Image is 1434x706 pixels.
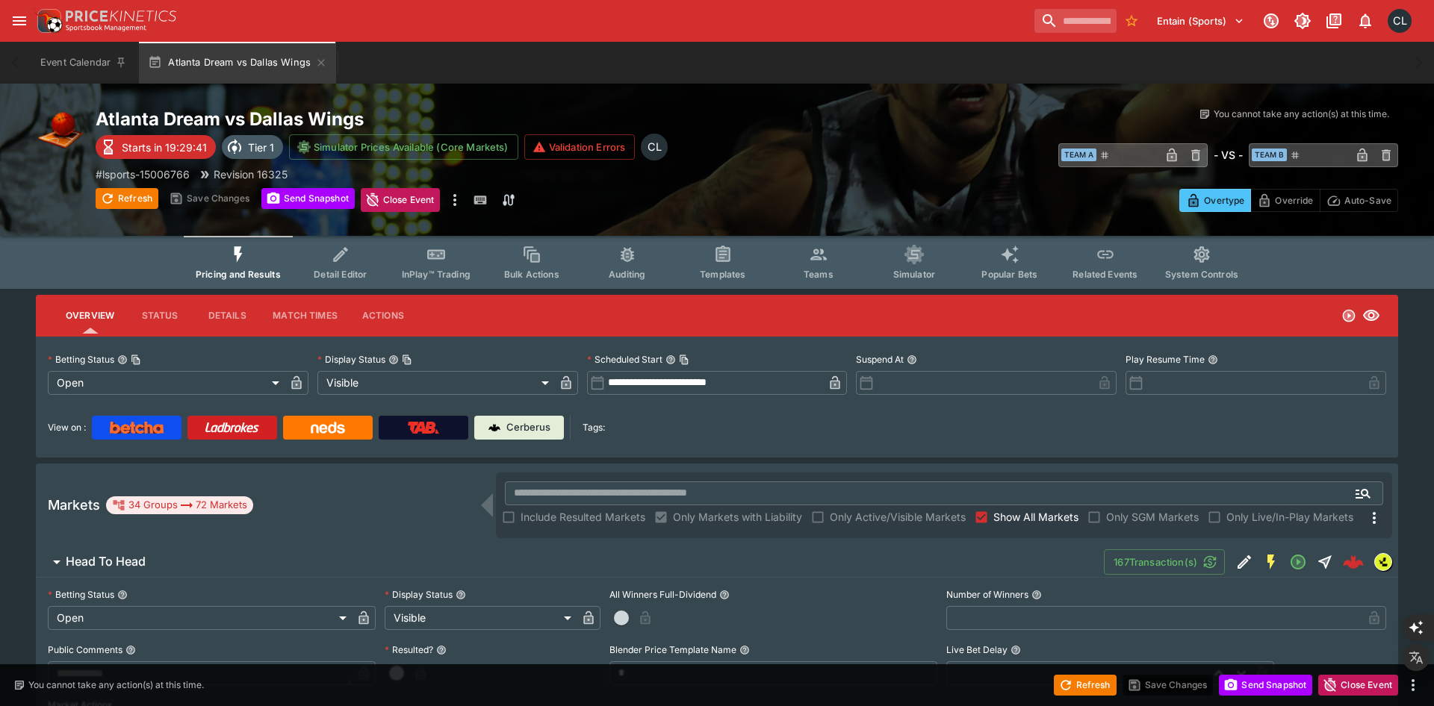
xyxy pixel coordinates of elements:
p: Override [1275,193,1313,208]
input: search [1034,9,1117,33]
h6: Head To Head [66,554,146,569]
p: Auto-Save [1344,193,1391,208]
div: 34 Groups 72 Markets [112,496,247,514]
button: Status [126,298,193,334]
img: TabNZ [408,422,439,434]
span: Simulator [893,269,935,280]
button: Play Resume Time [1208,354,1218,365]
img: Cerberus [488,422,500,434]
button: Overview [54,298,126,334]
button: Actions [350,298,417,334]
svg: Open [1289,553,1307,571]
h6: - VS - [1214,147,1243,163]
div: lsports [1374,553,1392,571]
p: Overtype [1204,193,1244,208]
label: View on : [48,416,86,440]
span: Only Markets with Liability [673,509,802,525]
div: Event type filters [184,236,1250,289]
span: Show All Markets [993,509,1078,525]
span: Only Active/Visible Markets [830,509,966,525]
p: Play Resume Time [1126,353,1205,366]
p: Display Status [385,588,453,601]
button: Open [1285,549,1312,575]
button: Copy To Clipboard [131,354,141,365]
div: Visible [385,606,577,630]
img: Sportsbook Management [66,25,146,31]
p: Resulted? [385,643,433,656]
button: Live Bet Delay [1011,645,1021,655]
svg: More [1365,509,1383,527]
span: Team B [1252,149,1287,161]
button: Resulted? [436,645,447,655]
button: Number of Winners [1031,590,1042,600]
p: You cannot take any action(s) at this time. [28,678,204,692]
button: Event Calendar [31,42,136,84]
span: Team A [1061,149,1096,161]
button: Head To Head [36,547,1104,577]
div: Chad Liu [641,134,668,160]
button: All Winners Full-Dividend [719,590,730,600]
button: Validation Errors [524,134,636,160]
img: Ladbrokes [205,422,259,434]
span: Teams [804,269,834,280]
button: Atlanta Dream vs Dallas Wings [139,42,336,84]
button: Close Event [361,188,441,212]
button: Chad Liu [1383,4,1416,37]
p: Scheduled Start [587,353,662,366]
button: Betting Status [117,590,128,600]
button: Send Snapshot [1219,675,1312,696]
img: lsports [1375,554,1391,570]
p: Cerberus [506,420,550,435]
button: Auto-Save [1320,189,1398,212]
span: Only SGM Markets [1106,509,1199,525]
button: No Bookmarks [1120,9,1143,33]
button: Blender Price Template Name [739,645,750,655]
button: Refresh [1054,675,1117,696]
button: Select Tenant [1148,9,1253,33]
a: bab5bc19-f143-4c19-81e9-82e86a401665 [1338,547,1368,577]
button: Copy To Clipboard [402,354,412,365]
span: System Controls [1165,269,1238,280]
button: Refresh [96,188,158,209]
div: Open [48,371,285,395]
button: SGM Enabled [1258,549,1285,575]
span: Only Live/In-Play Markets [1226,509,1353,525]
span: Include Resulted Markets [521,509,645,525]
p: Tier 1 [248,140,274,155]
span: Bulk Actions [504,269,559,280]
div: bab5bc19-f143-4c19-81e9-82e86a401665 [1343,552,1364,572]
button: Copy To Clipboard [679,354,689,365]
p: Live Bet Delay [946,643,1008,656]
button: Send Snapshot [261,188,355,209]
span: InPlay™ Trading [402,269,471,280]
button: Edit Detail [1231,549,1258,575]
button: Public Comments [125,645,136,655]
button: open drawer [6,7,33,34]
button: Toggle light/dark mode [1289,7,1316,34]
img: PriceKinetics [66,10,176,22]
button: Betting StatusCopy To Clipboard [117,354,128,365]
img: Betcha [110,422,164,434]
p: Betting Status [48,353,114,366]
img: logo-cerberus--red.svg [1343,552,1364,572]
button: Open [1350,480,1376,507]
button: Match Times [261,298,350,334]
button: Scheduled StartCopy To Clipboard [665,354,676,365]
button: Notifications [1352,7,1379,34]
p: Public Comments [48,643,122,656]
button: 167Transaction(s) [1104,549,1225,575]
button: Display StatusCopy To Clipboard [388,354,399,365]
button: Close Event [1318,675,1398,696]
div: Open [48,606,352,630]
button: Overtype [1179,189,1251,212]
p: You cannot take any action(s) at this time. [1214,107,1389,121]
div: Chad Liu [1388,9,1412,33]
p: Starts in 19:29:41 [122,140,207,155]
span: Pricing and Results [196,269,281,280]
button: Connected to PK [1258,7,1285,34]
button: Simulator Prices Available (Core Markets) [289,134,518,160]
svg: Visible [1362,307,1380,325]
p: Copy To Clipboard [96,166,190,182]
button: more [446,188,464,212]
span: Popular Bets [981,269,1037,280]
